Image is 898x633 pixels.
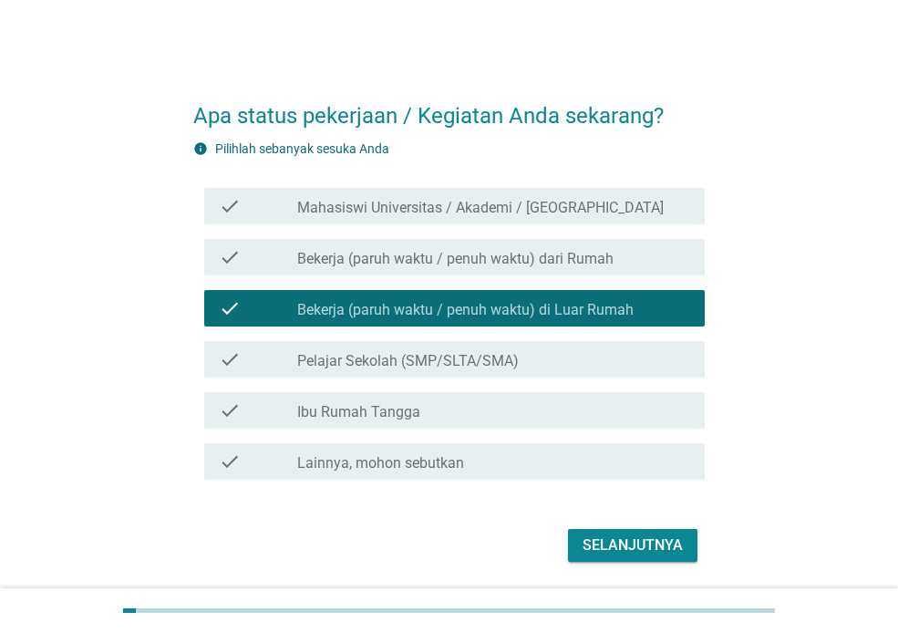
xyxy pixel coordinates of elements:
[219,348,241,370] i: check
[297,454,464,472] label: Lainnya, mohon sebutkan
[219,195,241,217] i: check
[193,81,705,132] h2: Apa status pekerjaan / Kegiatan Anda sekarang?
[193,141,208,156] i: info
[215,141,389,156] label: Pilihlah sebanyak sesuka Anda
[297,301,634,319] label: Bekerja (paruh waktu / penuh waktu) di Luar Rumah
[219,297,241,319] i: check
[219,451,241,472] i: check
[583,534,683,556] div: Selanjutnya
[297,250,614,268] label: Bekerja (paruh waktu / penuh waktu) dari Rumah
[297,352,519,370] label: Pelajar Sekolah (SMP/SLTA/SMA)
[297,199,664,217] label: Mahasiswi Universitas / Akademi / [GEOGRAPHIC_DATA]
[568,529,697,562] button: Selanjutnya
[219,400,241,421] i: check
[219,246,241,268] i: check
[297,403,420,421] label: Ibu Rumah Tangga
